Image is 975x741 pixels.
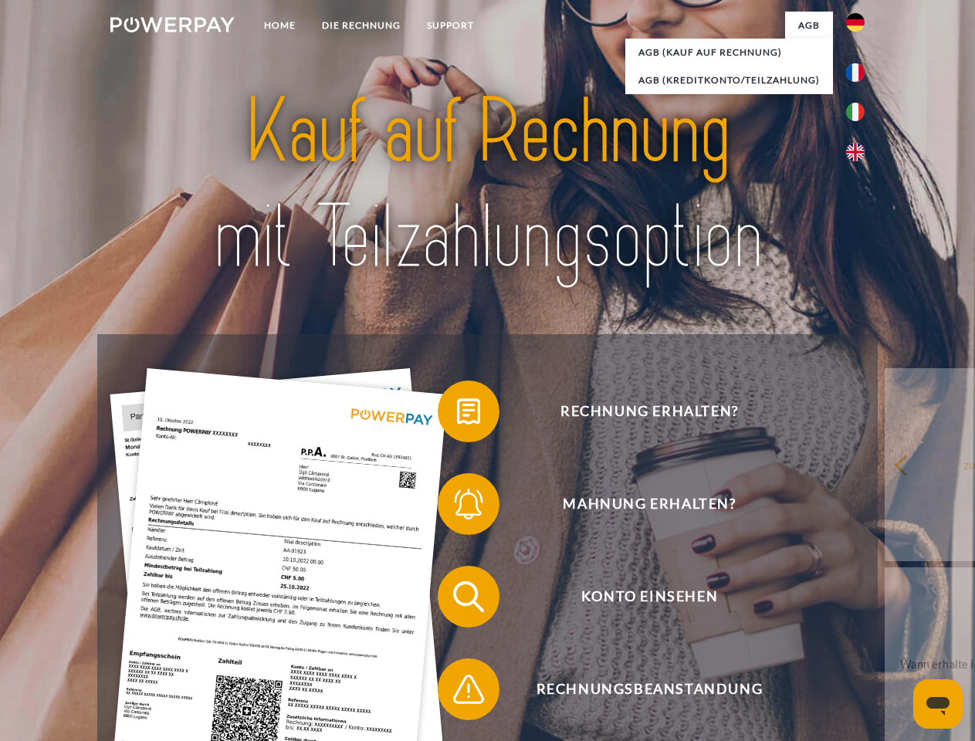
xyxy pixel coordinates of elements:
a: agb [785,12,833,39]
img: it [846,103,865,121]
a: DIE RECHNUNG [309,12,414,39]
a: SUPPORT [414,12,487,39]
img: en [846,143,865,161]
img: qb_bill.svg [449,392,488,431]
img: title-powerpay_de.svg [147,74,828,296]
span: Mahnung erhalten? [460,473,838,535]
img: de [846,13,865,32]
img: qb_search.svg [449,577,488,616]
iframe: Schaltfläche zum Öffnen des Messaging-Fensters [913,679,963,729]
a: AGB (Kreditkonto/Teilzahlung) [625,66,833,94]
button: Mahnung erhalten? [438,473,839,535]
button: Konto einsehen [438,566,839,628]
a: Home [251,12,309,39]
span: Rechnung erhalten? [460,381,838,442]
button: Rechnung erhalten? [438,381,839,442]
button: Rechnungsbeanstandung [438,658,839,720]
img: logo-powerpay-white.svg [110,17,235,32]
img: qb_warning.svg [449,670,488,709]
img: fr [846,63,865,82]
span: Konto einsehen [460,566,838,628]
span: Rechnungsbeanstandung [460,658,838,720]
a: AGB (Kauf auf Rechnung) [625,39,833,66]
img: qb_bell.svg [449,485,488,523]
